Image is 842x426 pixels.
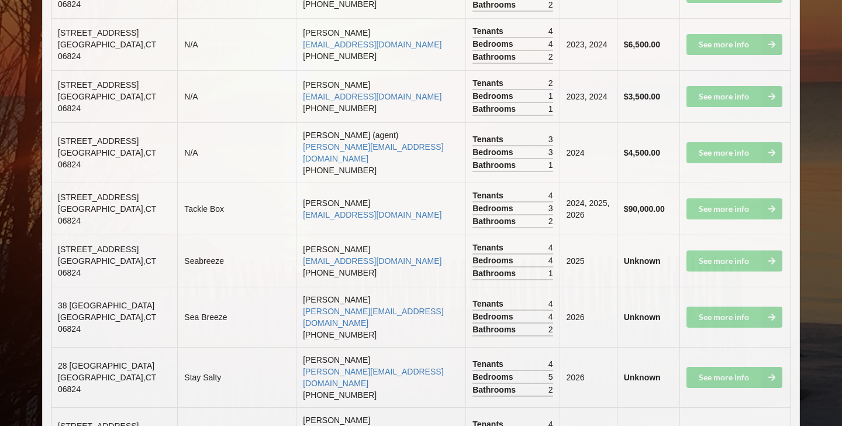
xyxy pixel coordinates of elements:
span: 5 [548,371,553,383]
span: [STREET_ADDRESS] [58,245,139,254]
td: 2026 [560,347,617,407]
span: 2 [548,77,553,89]
span: Tenants [472,133,506,145]
b: Unknown [624,256,661,266]
td: Tackle Box [177,183,296,235]
td: [PERSON_NAME] (agent) [PHONE_NUMBER] [296,122,465,183]
span: 2 [548,51,553,63]
a: [PERSON_NAME][EMAIL_ADDRESS][DOMAIN_NAME] [303,307,443,328]
span: [GEOGRAPHIC_DATA] , CT 06824 [58,92,156,113]
td: [PERSON_NAME] [PHONE_NUMBER] [296,18,465,70]
span: Tenants [472,25,506,37]
span: 3 [548,133,553,145]
a: [EMAIL_ADDRESS][DOMAIN_NAME] [303,92,441,101]
span: Tenants [472,190,506,201]
span: Tenants [472,358,506,370]
span: 4 [548,255,553,266]
span: 1 [548,103,553,115]
a: [EMAIL_ADDRESS][DOMAIN_NAME] [303,256,441,266]
td: 2026 [560,287,617,347]
span: [GEOGRAPHIC_DATA] , CT 06824 [58,40,156,61]
span: Bedrooms [472,38,516,50]
b: $4,500.00 [624,148,660,157]
span: Bathrooms [472,159,519,171]
b: Unknown [624,312,661,322]
span: 2 [548,324,553,335]
span: Bathrooms [472,215,519,227]
td: N/A [177,18,296,70]
span: [STREET_ADDRESS] [58,28,139,37]
b: Unknown [624,373,661,382]
span: Tenants [472,77,506,89]
span: Tenants [472,242,506,253]
td: Stay Salty [177,347,296,407]
td: [PERSON_NAME] [296,183,465,235]
span: Tenants [472,298,506,310]
span: 2 [548,215,553,227]
span: 1 [548,90,553,102]
span: 4 [548,38,553,50]
td: 2023, 2024 [560,18,617,70]
span: 4 [548,25,553,37]
td: 2024, 2025, 2026 [560,183,617,235]
span: Bathrooms [472,384,519,396]
span: [GEOGRAPHIC_DATA] , CT 06824 [58,204,156,225]
span: Bathrooms [472,267,519,279]
span: Bedrooms [472,255,516,266]
a: [PERSON_NAME][EMAIL_ADDRESS][DOMAIN_NAME] [303,142,443,163]
td: 2025 [560,235,617,287]
a: [PERSON_NAME][EMAIL_ADDRESS][DOMAIN_NAME] [303,367,443,388]
td: N/A [177,70,296,122]
span: 28 [GEOGRAPHIC_DATA] [58,361,154,370]
span: Bathrooms [472,51,519,63]
span: Bedrooms [472,202,516,214]
span: Bedrooms [472,146,516,158]
span: 3 [548,146,553,158]
span: [GEOGRAPHIC_DATA] , CT 06824 [58,148,156,169]
span: 1 [548,267,553,279]
span: Bedrooms [472,311,516,322]
span: 4 [548,242,553,253]
td: Sea Breeze [177,287,296,347]
span: Bedrooms [472,90,516,102]
span: [GEOGRAPHIC_DATA] , CT 06824 [58,312,156,334]
td: N/A [177,122,296,183]
span: [STREET_ADDRESS] [58,136,139,146]
span: 4 [548,298,553,310]
td: [PERSON_NAME] [PHONE_NUMBER] [296,70,465,122]
td: [PERSON_NAME] [PHONE_NUMBER] [296,347,465,407]
b: $90,000.00 [624,204,665,214]
span: Bathrooms [472,103,519,115]
span: 38 [GEOGRAPHIC_DATA] [58,301,154,310]
span: 1 [548,159,553,171]
td: 2023, 2024 [560,70,617,122]
span: 3 [548,202,553,214]
td: Seabreeze [177,235,296,287]
td: 2024 [560,122,617,183]
span: Bathrooms [472,324,519,335]
span: [GEOGRAPHIC_DATA] , CT 06824 [58,373,156,394]
span: 4 [548,311,553,322]
a: [EMAIL_ADDRESS][DOMAIN_NAME] [303,210,441,219]
span: 4 [548,358,553,370]
a: [EMAIL_ADDRESS][DOMAIN_NAME] [303,40,441,49]
b: $6,500.00 [624,40,660,49]
span: [STREET_ADDRESS] [58,80,139,90]
td: [PERSON_NAME] [PHONE_NUMBER] [296,287,465,347]
span: Bedrooms [472,371,516,383]
span: 2 [548,384,553,396]
b: $3,500.00 [624,92,660,101]
td: [PERSON_NAME] [PHONE_NUMBER] [296,235,465,287]
span: [GEOGRAPHIC_DATA] , CT 06824 [58,256,156,277]
span: [STREET_ADDRESS] [58,193,139,202]
span: 4 [548,190,553,201]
